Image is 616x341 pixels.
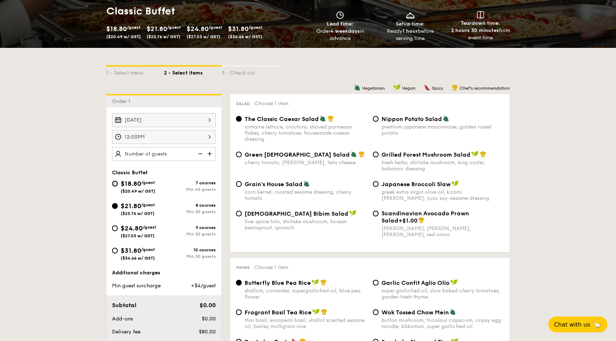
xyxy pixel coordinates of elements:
[236,265,250,270] span: Mains
[312,309,320,315] img: icon-vegan.f8ff3823.svg
[112,283,161,289] span: Min guest surcharge
[199,329,216,335] span: $80.00
[121,202,141,210] span: $21.80
[112,147,216,161] input: Number of guests
[381,116,442,122] span: Nippon Potato Salad
[236,152,242,157] input: Green [DEMOGRAPHIC_DATA] Saladcherry tomato, [PERSON_NAME], feta cheese
[393,84,401,91] img: icon-vegan.f8ff3823.svg
[245,124,367,142] div: romaine lettuce, croutons, shaved parmesan flakes, cherry tomatoes, housemade caesar dressing
[373,181,379,187] input: Japanese Broccoli Slawgreek extra virgin olive oil, kizami [PERSON_NAME], yuzu soy-sesame dressing
[164,67,222,77] div: 2 - Select items
[245,181,303,188] span: Grain's House Salad
[191,283,216,289] span: +$4/guest
[381,124,504,136] div: premium japanese mayonnaise, golden russet potato
[381,225,504,238] div: [PERSON_NAME], [PERSON_NAME], [PERSON_NAME], red onion
[402,28,418,34] strong: 1 hour
[141,247,155,252] span: /guest
[402,86,415,91] span: Vegan
[245,309,312,316] span: Fragrant Basil Tea Rice
[321,309,327,315] img: icon-chef-hat.a58ddaea.svg
[373,116,379,122] input: Nippon Potato Saladpremium japanese mayonnaise, golden russet potato
[121,189,155,194] span: ($20.49 w/ GST)
[451,180,459,187] img: icon-vegan.f8ff3823.svg
[381,160,504,172] div: fresh herbs, shiitake mushroom, king oyster, balsamic dressing
[222,67,279,77] div: 3 - Check out
[121,180,141,188] span: $18.80
[121,233,155,238] span: ($27.03 w/ GST)
[106,5,305,18] h1: Classic Buffet
[327,115,334,122] img: icon-chef-hat.a58ddaea.svg
[452,84,458,91] img: icon-chef-hat.a58ddaea.svg
[471,151,478,157] img: icon-vegan.f8ff3823.svg
[320,115,326,122] img: icon-vegetarian.fe4039eb.svg
[187,34,220,39] span: ($27.03 w/ GST)
[330,28,360,34] strong: 4 weekdays
[112,113,216,127] input: Event date
[398,217,418,224] span: +$1.00
[164,180,216,185] div: 7 courses
[194,147,205,161] img: icon-reduce.1d2dbef1.svg
[249,25,262,30] span: /guest
[381,309,449,316] span: Wok Tossed Chow Mein
[112,130,216,144] input: Event time
[106,34,141,39] span: ($20.49 w/ GST)
[308,28,372,42] div: Order in advance
[424,84,430,91] img: icon-spicy.37a8142b.svg
[245,219,367,231] div: five-spice tofu, shiitake mushroom, korean beansprout, spinach
[349,210,356,216] img: icon-vegan.f8ff3823.svg
[112,329,140,335] span: Delivery fee
[164,225,216,230] div: 9 courses
[121,247,141,255] span: $31.80
[236,309,242,315] input: Fragrant Basil Tea Ricethai basil, european basil, shallot scented sesame oil, barley multigrain ...
[381,151,470,158] span: Grilled Forest Mushroom Salad
[373,152,379,157] input: Grilled Forest Mushroom Saladfresh herbs, shiitake mushroom, king oyster, balsamic dressing
[147,34,180,39] span: ($23.76 w/ GST)
[143,225,156,230] span: /guest
[164,232,216,237] div: Min 30 guests
[236,181,242,187] input: Grain's House Saladcorn kernel, roasted sesame dressing, cherry tomato
[245,189,367,201] div: corn kernel, roasted sesame dressing, cherry tomato
[121,211,155,216] span: ($23.76 w/ GST)
[164,254,216,259] div: Min 30 guests
[548,317,607,332] button: Chat with us🦙
[245,160,367,166] div: cherry tomato, [PERSON_NAME], feta cheese
[381,210,469,224] span: Scandinavian Avocado Prawn Salad
[228,34,262,39] span: ($34.66 w/ GST)
[443,115,449,122] img: icon-vegetarian.fe4039eb.svg
[121,224,143,232] span: $24.80
[236,211,242,216] input: [DEMOGRAPHIC_DATA] Bibim Saladfive-spice tofu, shiitake mushroom, korean beansprout, spinach
[378,28,443,42] div: Ready before serving time
[112,98,133,104] span: Order 1
[106,67,164,77] div: 1 - Select menu
[164,187,216,192] div: Min 40 guests
[164,209,216,214] div: Min 30 guests
[320,279,327,286] img: icon-chef-hat.a58ddaea.svg
[202,316,216,322] span: $0.00
[477,11,484,18] img: icon-teardown.65201eee.svg
[121,256,155,261] span: ($34.66 w/ GST)
[351,151,357,157] img: icon-vegetarian.fe4039eb.svg
[106,25,127,33] span: $18.80
[450,309,456,315] img: icon-vegetarian.fe4039eb.svg
[373,309,379,315] input: Wok Tossed Chow Meinbutton mushroom, tricolour capsicum, cripsy egg noodle, kikkoman, super garli...
[164,247,216,252] div: 10 courses
[593,320,602,329] span: 🦙
[141,180,155,185] span: /guest
[554,321,590,328] span: Chat with us
[245,116,319,122] span: The Classic Caesar Salad
[362,86,385,91] span: Vegetarian
[254,100,289,107] span: Choose 1 item
[147,25,167,33] span: $21.80
[460,86,510,91] span: Chef's recommendation
[187,25,209,33] span: $24.80
[141,202,155,207] span: /guest
[381,181,451,188] span: Japanese Broccoli Slaw
[373,280,379,286] input: Garlic Confit Aglio Oliosuper garlicfied oil, slow baked cherry tomatoes, garden fresh thyme
[245,210,348,217] span: [DEMOGRAPHIC_DATA] Bibim Salad
[354,84,361,91] img: icon-vegetarian.fe4039eb.svg
[164,203,216,208] div: 8 courses
[112,181,118,187] input: $18.80/guest($20.49 w/ GST)7 coursesMin 40 guests
[112,269,216,277] div: Additional charges
[236,280,242,286] input: Butterfly Blue Pea Riceshallots, coriander, supergarlicfied oil, blue pea flower
[461,20,500,26] span: Teardown time:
